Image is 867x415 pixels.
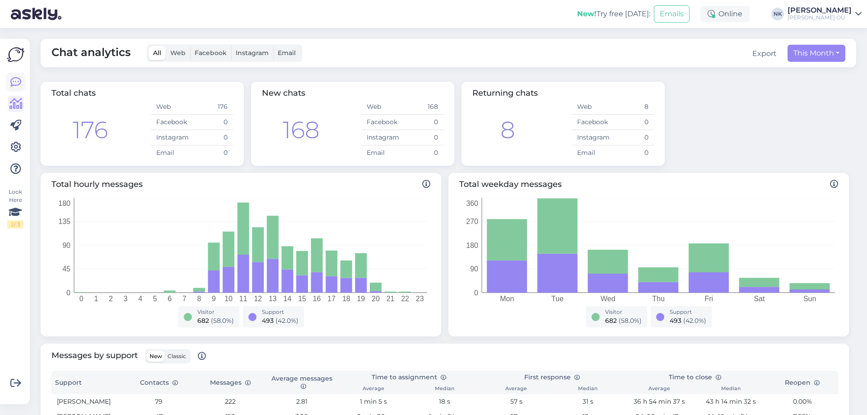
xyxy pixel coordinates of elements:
[577,9,650,19] div: Try free [DATE]:
[605,308,642,316] div: Visitor
[683,317,706,325] span: ( 42.0 %)
[788,7,862,21] a: [PERSON_NAME][PERSON_NAME] OÜ
[151,130,192,145] td: Instagram
[613,99,654,115] td: 8
[262,88,305,98] span: New chats
[788,14,852,21] div: [PERSON_NAME] OÜ
[192,115,233,130] td: 0
[7,220,23,228] div: 2 / 3
[254,295,262,303] tspan: 12
[192,130,233,145] td: 0
[153,295,157,303] tspan: 5
[704,295,713,303] tspan: Fri
[387,295,395,303] tspan: 21
[670,317,681,325] span: 493
[472,88,538,98] span: Returning chats
[239,295,247,303] tspan: 11
[58,218,70,225] tspan: 135
[654,5,690,23] button: Emails
[168,295,172,303] tspan: 6
[7,188,23,228] div: Look Here
[151,115,192,130] td: Facebook
[197,317,209,325] span: 682
[402,145,443,161] td: 0
[212,295,216,303] tspan: 9
[266,394,337,409] td: 2.81
[224,295,233,303] tspan: 10
[337,394,409,409] td: 1 min 5 s
[670,308,706,316] div: Support
[195,371,266,394] th: Messages
[66,289,70,297] tspan: 0
[138,295,142,303] tspan: 4
[197,295,201,303] tspan: 8
[278,49,296,57] span: Email
[572,115,613,130] td: Facebook
[58,200,70,207] tspan: 180
[788,7,852,14] div: [PERSON_NAME]
[51,371,123,394] th: Support
[402,130,443,145] td: 0
[402,99,443,115] td: 168
[151,99,192,115] td: Web
[652,295,665,303] tspan: Thu
[151,145,192,161] td: Email
[771,8,784,20] div: NK
[466,200,478,207] tspan: 360
[342,295,350,303] tspan: 18
[51,178,430,191] span: Total hourly messages
[51,88,96,98] span: Total chats
[123,394,194,409] td: 79
[192,99,233,115] td: 176
[211,317,234,325] span: ( 58.0 %)
[409,384,480,394] th: Median
[275,317,298,325] span: ( 42.0 %)
[480,384,552,394] th: Average
[803,295,816,303] tspan: Sun
[767,394,838,409] td: 0.00%
[197,308,234,316] div: Visitor
[466,242,478,249] tspan: 180
[7,46,24,63] img: Askly Logo
[170,49,186,57] span: Web
[195,49,227,57] span: Facebook
[62,242,70,249] tspan: 90
[695,394,766,409] td: 43 h 14 min 32 s
[51,394,123,409] td: [PERSON_NAME]
[269,295,277,303] tspan: 13
[149,353,162,359] span: New
[474,289,478,297] tspan: 0
[262,317,274,325] span: 493
[402,115,443,130] td: 0
[700,6,750,22] div: Online
[79,295,84,303] tspan: 0
[551,295,564,303] tspan: Tue
[62,265,70,273] tspan: 45
[552,394,624,409] td: 31 s
[266,371,337,394] th: Average messages
[754,295,765,303] tspan: Sat
[409,394,480,409] td: 18 s
[361,99,402,115] td: Web
[577,9,597,18] b: New!
[283,112,320,148] div: 168
[337,371,480,384] th: Time to assignment
[94,295,98,303] tspan: 1
[752,48,777,59] div: Export
[195,394,266,409] td: 222
[262,308,298,316] div: Support
[470,265,478,273] tspan: 90
[337,384,409,394] th: Average
[605,317,617,325] span: 682
[624,394,695,409] td: 36 h 54 min 37 s
[466,218,478,225] tspan: 270
[73,112,108,148] div: 176
[613,115,654,130] td: 0
[123,371,194,394] th: Contacts
[619,317,642,325] span: ( 58.0 %)
[613,130,654,145] td: 0
[624,371,767,384] th: Time to close
[168,353,186,359] span: Classic
[480,394,552,409] td: 57 s
[357,295,365,303] tspan: 19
